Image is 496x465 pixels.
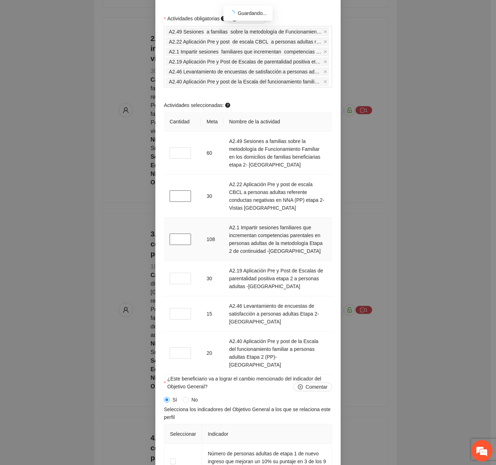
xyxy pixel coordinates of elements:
[324,50,327,53] span: close
[223,175,332,218] td: A2.22 Aplicación Pre y post de escala CBCL a personas adultas referente conductas negativas en NN...
[169,78,322,86] span: A2.40 Aplicación Pre y post de la Escala del funcionamiento familiar a personas adultas Etapa 2 (...
[169,68,322,76] span: A2.46 Levantamiento de encuestas de satisfacción a personas adultas Etapa 2- [GEOGRAPHIC_DATA]
[324,80,327,83] span: close
[201,261,223,296] td: 30
[169,58,322,66] span: A2.19 Aplicación Pre y Post de Escalas de parentalidad positiva etapa 2 a personas adultas -[GEOG...
[41,95,98,167] span: Estamos en línea.
[164,405,332,421] span: Selecciona los indicadores del Objetivo General a los que se relaciona este perfil
[166,37,329,46] span: A2.22 Aplicación Pre y post de escala CBCL a personas adultas referente conductas negativas en NN...
[201,112,223,132] th: Meta
[223,261,332,296] td: A2.19 Aplicación Pre y Post de Escalas de parentalidad positiva etapa 2 a personas adultas -[GEOG...
[167,15,266,23] span: Actividades obligatorias
[169,38,322,46] span: A2.22 Aplicación Pre y post de escala CBCL a personas adultas referente conductas negativas en NN...
[223,132,332,175] td: A2.49 Sesiones a familias sobre la metodología de Funcionamiento Familiar en los domicilios de fa...
[169,28,322,36] span: A2.49 Sesiones a familias sobre la metodología de Funcionamiento Familiar en los domicilios de fa...
[229,10,235,16] span: loading
[223,296,332,332] td: A2.46 Levantamiento de encuestas de satisfacción a personas adultas Etapa 2- [GEOGRAPHIC_DATA]
[188,396,201,404] span: No
[324,30,327,34] span: close
[37,36,120,46] div: Chatee con nosotros ahora
[223,332,332,375] td: A2.40 Aplicación Pre y post de la Escala del funcionamiento familiar a personas adultas Etapa 2 (...
[324,60,327,63] span: close
[225,103,230,108] span: question-circle
[167,375,332,391] span: ¿Este beneficiario va a lograr el cambio mencionado del indicador del Objetivo General?
[201,218,223,261] td: 108
[201,175,223,218] td: 30
[166,47,329,56] span: A2.1 Impartir sesiones familiares que incrementan competencias parentales en personas adultas de ...
[298,384,303,390] span: plus-circle
[324,40,327,44] span: close
[166,57,329,66] span: A2.19 Aplicación Pre y Post de Escalas de parentalidad positiva etapa 2 a personas adultas -Cerro...
[306,383,327,391] span: Comentar
[221,16,226,21] span: question-circle
[293,383,332,391] button: ¿Este beneficiario va a lograr el cambio mencionado del indicador del Objetivo General?
[238,10,267,16] span: Guardando...
[170,396,180,404] span: Sí
[223,112,332,132] th: Nombre de la actividad
[201,132,223,175] td: 60
[164,101,232,109] span: Actividades seleccionadas:
[166,27,329,36] span: A2.49 Sesiones a familias sobre la metodología de Funcionamiento Familiar en los domicilios de fa...
[201,296,223,332] td: 15
[166,67,329,76] span: A2.46 Levantamiento de encuestas de satisfacción a personas adultas Etapa 2- Cerro grande
[201,332,223,375] td: 20
[4,195,136,220] textarea: Escriba su mensaje y pulse “Intro”
[169,48,322,56] span: A2.1 Impartir sesiones familiares que incrementan competencias parentales en personas adultas de ...
[164,424,202,444] th: Seleccionar
[164,112,201,132] th: Cantidad
[223,218,332,261] td: A2.1 Impartir sesiones familiares que incrementan competencias parentales en personas adultas de ...
[324,70,327,73] span: close
[166,77,329,86] span: A2.40 Aplicación Pre y post de la Escala del funcionamiento familiar a personas adultas Etapa 2 (...
[202,424,332,444] th: Indicador
[117,4,134,21] div: Minimizar ventana de chat en vivo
